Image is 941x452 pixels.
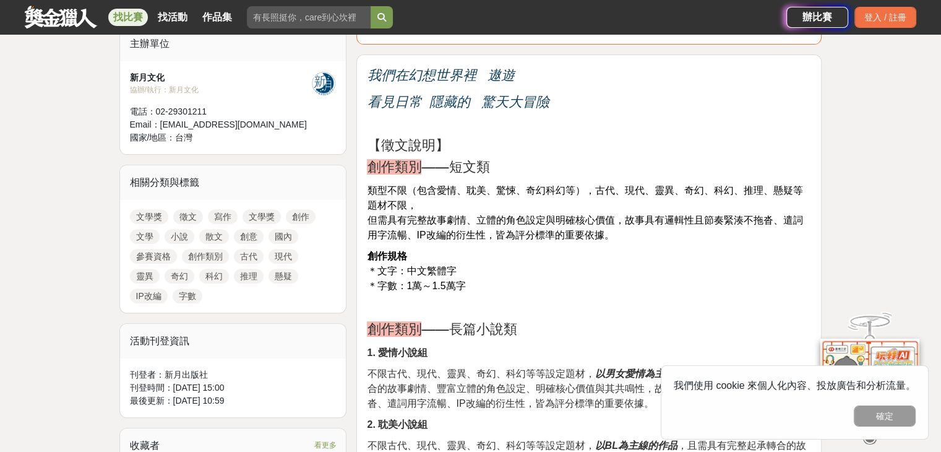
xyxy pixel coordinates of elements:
[130,229,160,244] a: 文學
[234,229,264,244] a: 創意
[367,419,428,430] strong: 2. 耽美小說組
[367,159,421,175] span: 創作類別
[130,133,176,142] span: 國家/地區：
[199,229,229,244] a: 散文
[120,324,346,359] div: 活動刊登資訊
[120,165,346,200] div: 相關分類與標籤
[367,321,421,337] span: 創作類別
[130,84,312,95] div: 協辦/執行： 新月文化
[595,368,703,379] strong: 以男女愛情為主線的作品
[130,105,312,118] div: 電話： 02-29301211
[173,289,202,303] a: 字數
[820,339,919,421] img: d2146d9a-e6f6-4337-9592-8cefde37ba6b.png
[165,229,194,244] a: 小說
[130,368,337,381] div: 刊登者： 新月出版社
[286,209,316,224] a: 創作
[367,67,514,83] i: 我們在幻想世界裡 遨遊
[108,9,148,26] a: 找比賽
[153,9,192,26] a: 找活動
[595,440,677,451] strong: 以BL為主線的作品
[234,249,264,264] a: 古代
[130,118,312,131] div: Email： [EMAIL_ADDRESS][DOMAIN_NAME]
[367,280,465,291] span: ＊字數：1萬～1.5萬字
[173,209,203,224] a: 徵文
[197,9,237,26] a: 作品集
[130,209,168,224] a: 文學獎
[130,394,337,407] div: 最後更新： [DATE] 10:59
[786,7,848,28] a: 辦比賽
[367,137,449,153] span: 【徵文說明】
[674,380,916,391] span: 我們使用 cookie 來個人化內容、投放廣告和分析流量。
[243,209,281,224] a: 文學獎
[130,289,168,303] a: IP改編
[130,381,337,394] div: 刊登時間： [DATE] 15:00
[199,269,229,284] a: 科幻
[367,94,549,110] i: 看見日常 隱藏的 驚天大冒險
[182,249,229,264] a: 創作類別
[854,7,916,28] div: 登入 / 註冊
[269,229,298,244] a: 國內
[367,266,456,276] span: ＊文字：中文繁體字
[130,71,312,84] div: 新月文化
[269,249,298,264] a: 現代
[130,440,160,451] span: 收藏者
[367,215,802,240] span: 但需具有完整故事劇情、立體的角色設定與明確核心價值，故事具有邏輯性且節奏緊湊不拖沓、遣詞用字流暢、IP改編的衍生性，皆為評分標準的重要依據。
[367,368,802,409] span: 不限古代、現代、靈異、奇幻、科幻等等設定題材， ，且需具有完整起承轉合的故事劇情、豐富立體的角色設定、明確核心價值與其共鳴性，故事具有邏輯性且節奏緊湊不拖沓、遣詞用字流暢、IP改編的衍生性，皆為...
[449,159,489,175] span: 短文類
[367,347,428,358] strong: 1. 愛情小說組
[421,159,449,175] span: ——
[208,209,238,224] a: 寫作
[175,133,192,142] span: 台灣
[449,321,517,337] span: 長篇小說類
[120,27,346,61] div: 主辦單位
[314,438,336,452] span: 看更多
[367,251,406,261] strong: 創作規格
[269,269,298,284] a: 懸疑
[165,269,194,284] a: 奇幻
[234,269,264,284] a: 推理
[247,6,371,28] input: 有長照挺你，care到心坎裡！青春出手，拍出照顧 影音徵件活動
[130,249,177,264] a: 參賽資格
[130,269,160,284] a: 靈異
[421,321,449,337] span: ——
[367,185,802,211] span: 類型不限（包含愛情、耽美、驚悚、奇幻科幻等），古代、現代、靈異、奇幻、科幻、推理、懸疑等題材不限，
[854,406,916,427] button: 確定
